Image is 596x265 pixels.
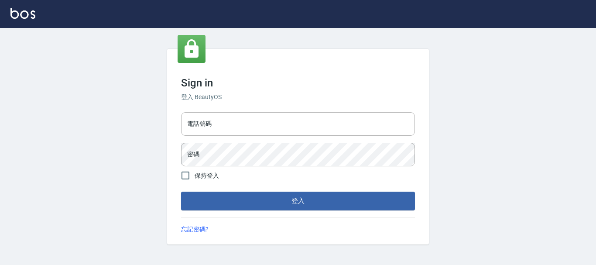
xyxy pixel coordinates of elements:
[10,8,35,19] img: Logo
[195,171,219,180] span: 保持登入
[181,192,415,210] button: 登入
[181,93,415,102] h6: 登入 BeautyOS
[181,77,415,89] h3: Sign in
[181,225,209,234] a: 忘記密碼?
